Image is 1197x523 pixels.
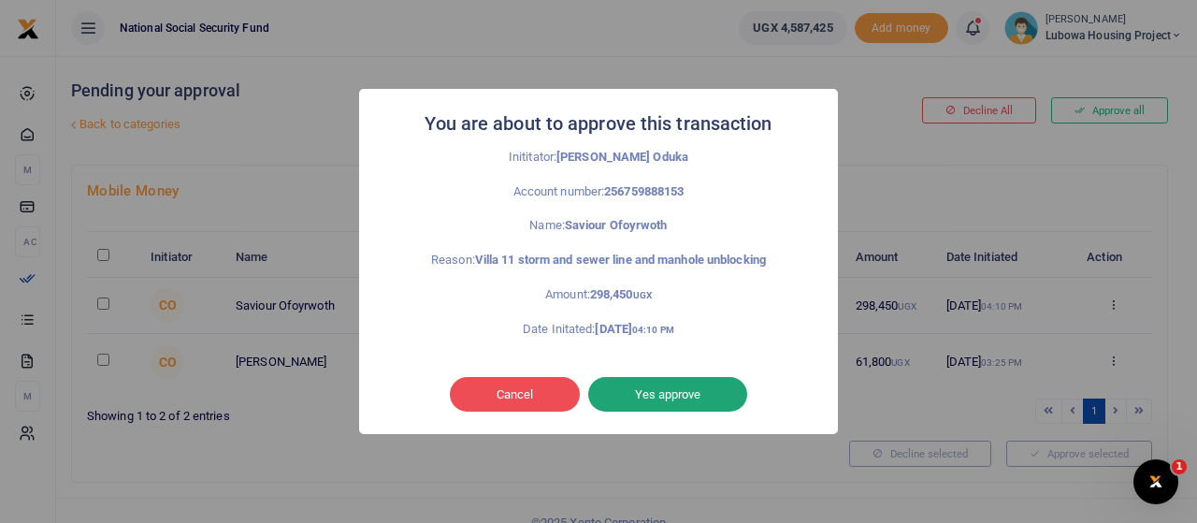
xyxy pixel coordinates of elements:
[400,285,797,305] p: Amount:
[450,377,580,413] button: Cancel
[400,148,797,167] p: Inititator:
[400,320,797,340] p: Date Initated:
[590,287,652,301] strong: 298,450
[400,182,797,202] p: Account number:
[604,184,684,198] strong: 256759888153
[565,218,668,232] strong: Saviour Ofoyrwoth
[632,325,674,335] small: 04:10 PM
[1172,459,1187,474] span: 1
[400,216,797,236] p: Name:
[425,108,772,140] h2: You are about to approve this transaction
[595,322,673,336] strong: [DATE]
[556,150,688,164] strong: [PERSON_NAME] Oduka
[588,377,747,413] button: Yes approve
[400,251,797,270] p: Reason:
[475,253,766,267] strong: Villa 11 storm and sewer line and manhole unblocking
[633,290,652,300] small: UGX
[1133,459,1178,504] iframe: Intercom live chat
